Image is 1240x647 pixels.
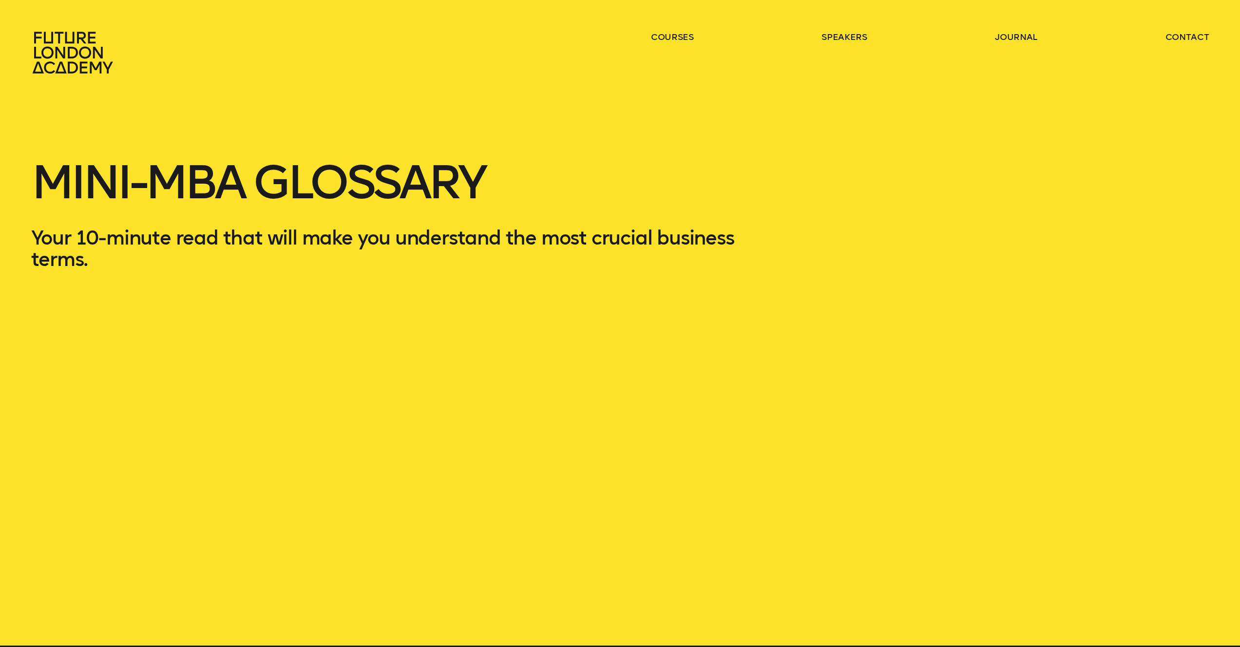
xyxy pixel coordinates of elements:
[995,31,1037,43] a: journal
[821,31,867,43] a: speakers
[31,227,744,270] p: Your 10-minute read that will make you understand the most crucial business terms.
[651,31,694,43] a: courses
[31,136,744,227] h1: Mini-MBA Glossary
[1165,31,1209,43] a: contact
